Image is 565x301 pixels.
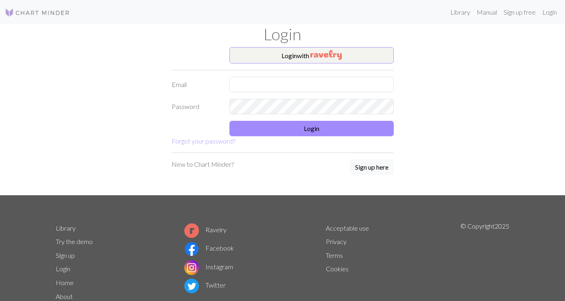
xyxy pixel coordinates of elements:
[56,251,75,259] a: Sign up
[539,4,560,20] a: Login
[184,279,199,293] img: Twitter logo
[184,242,199,256] img: Facebook logo
[184,281,226,289] a: Twitter
[56,265,70,273] a: Login
[172,159,234,169] p: New to Chart Minder?
[184,260,199,275] img: Instagram logo
[56,238,93,245] a: Try the demo
[51,24,515,44] h1: Login
[473,4,500,20] a: Manual
[350,159,394,175] button: Sign up here
[56,292,73,300] a: About
[167,99,225,114] label: Password
[184,263,233,270] a: Instagram
[326,224,369,232] a: Acceptable use
[56,224,76,232] a: Library
[184,226,227,233] a: Ravelry
[350,159,394,176] a: Sign up here
[184,223,199,238] img: Ravelry logo
[326,251,343,259] a: Terms
[326,265,349,273] a: Cookies
[184,244,234,252] a: Facebook
[500,4,539,20] a: Sign up free
[229,121,394,136] button: Login
[167,77,225,92] label: Email
[326,238,347,245] a: Privacy
[310,50,342,60] img: Ravelry
[5,8,70,17] img: Logo
[229,47,394,63] button: Loginwith
[447,4,473,20] a: Library
[56,279,74,286] a: Home
[172,137,235,145] a: Forgot your password?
